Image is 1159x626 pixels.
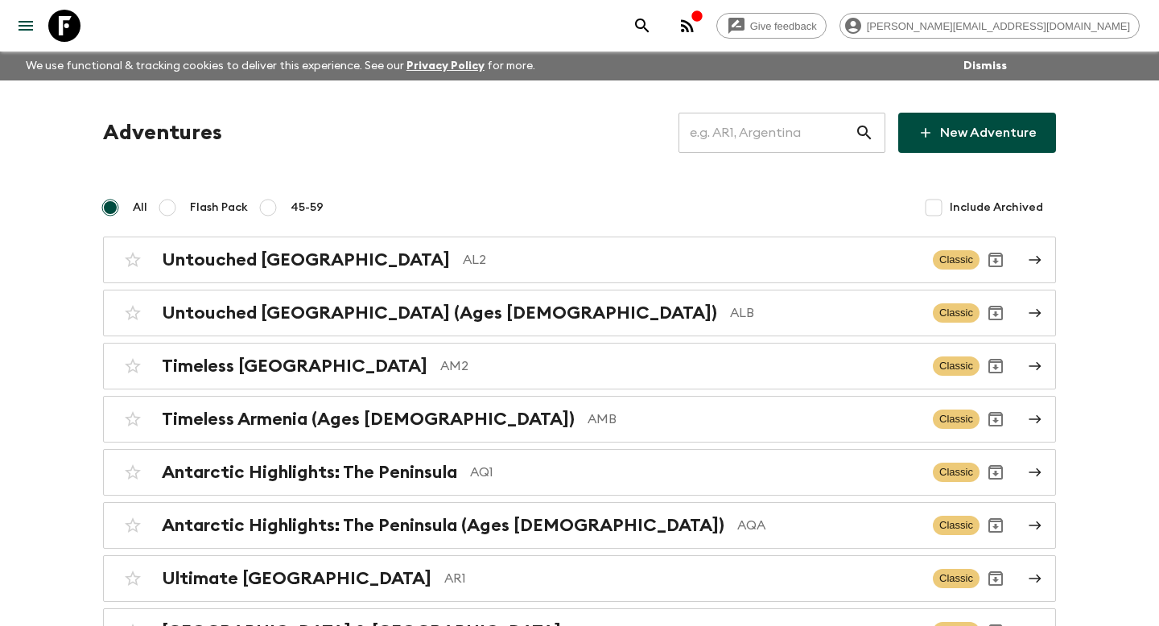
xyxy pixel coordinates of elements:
[162,515,724,536] h2: Antarctic Highlights: The Peninsula (Ages [DEMOGRAPHIC_DATA])
[406,60,485,72] a: Privacy Policy
[588,410,920,429] p: AMB
[162,303,717,323] h2: Untouched [GEOGRAPHIC_DATA] (Ages [DEMOGRAPHIC_DATA])
[741,20,826,32] span: Give feedback
[463,250,920,270] p: AL2
[133,200,147,216] span: All
[162,356,427,377] h2: Timeless [GEOGRAPHIC_DATA]
[959,55,1011,77] button: Dismiss
[626,10,658,42] button: search adventures
[103,117,222,149] h1: Adventures
[950,200,1043,216] span: Include Archived
[933,463,980,482] span: Classic
[162,409,575,430] h2: Timeless Armenia (Ages [DEMOGRAPHIC_DATA])
[933,569,980,588] span: Classic
[291,200,324,216] span: 45-59
[444,569,920,588] p: AR1
[933,303,980,323] span: Classic
[933,410,980,429] span: Classic
[980,456,1012,488] button: Archive
[678,110,855,155] input: e.g. AR1, Argentina
[440,356,920,376] p: AM2
[190,200,248,216] span: Flash Pack
[980,403,1012,435] button: Archive
[730,303,920,323] p: ALB
[898,113,1056,153] a: New Adventure
[19,51,542,80] p: We use functional & tracking cookies to deliver this experience. See our for more.
[858,20,1139,32] span: [PERSON_NAME][EMAIL_ADDRESS][DOMAIN_NAME]
[980,244,1012,276] button: Archive
[162,462,457,483] h2: Antarctic Highlights: The Peninsula
[716,13,827,39] a: Give feedback
[103,449,1056,496] a: Antarctic Highlights: The PeninsulaAQ1ClassicArchive
[933,516,980,535] span: Classic
[933,356,980,376] span: Classic
[980,297,1012,329] button: Archive
[980,562,1012,595] button: Archive
[103,555,1056,602] a: Ultimate [GEOGRAPHIC_DATA]AR1ClassicArchive
[103,502,1056,549] a: Antarctic Highlights: The Peninsula (Ages [DEMOGRAPHIC_DATA])AQAClassicArchive
[162,249,450,270] h2: Untouched [GEOGRAPHIC_DATA]
[933,250,980,270] span: Classic
[103,237,1056,283] a: Untouched [GEOGRAPHIC_DATA]AL2ClassicArchive
[980,509,1012,542] button: Archive
[103,343,1056,389] a: Timeless [GEOGRAPHIC_DATA]AM2ClassicArchive
[162,568,431,589] h2: Ultimate [GEOGRAPHIC_DATA]
[470,463,920,482] p: AQ1
[737,516,920,535] p: AQA
[10,10,42,42] button: menu
[103,396,1056,443] a: Timeless Armenia (Ages [DEMOGRAPHIC_DATA])AMBClassicArchive
[103,290,1056,336] a: Untouched [GEOGRAPHIC_DATA] (Ages [DEMOGRAPHIC_DATA])ALBClassicArchive
[839,13,1140,39] div: [PERSON_NAME][EMAIL_ADDRESS][DOMAIN_NAME]
[980,350,1012,382] button: Archive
